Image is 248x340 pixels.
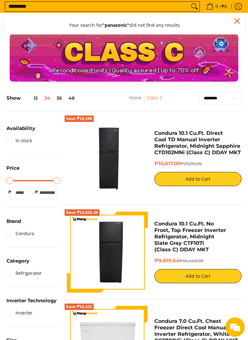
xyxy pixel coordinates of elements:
[232,16,242,26] div: Close pop up
[154,161,242,167] h6: ₱10,617.00
[154,172,242,186] button: Add to Cart
[67,118,148,199] img: Condura 10.1 Cu.Ft. Direct Cool TD Manual Inverter Refrigerator, Midnight Sapphire CTD102MNi (Cla...
[154,221,226,253] a: Condura 10.1 Cu.Ft. No Frost, Top Freezer Inverter Refrigerator, Midnight Slate Gray CTF107i (Cla...
[204,3,229,10] span: •
[6,298,57,308] summary: Open
[6,258,29,263] span: Category
[6,268,42,278] a: Refrigerator
[102,22,129,28] strong: "panasonic"
[189,2,200,11] button: Search
[6,228,34,239] a: Condura
[6,189,13,195] span: ₱
[214,4,219,9] span: 0
[6,219,21,224] span: Brand
[66,211,98,215] span: Save ₱14,620.36
[63,16,186,34] button: Your search for"panasonic"did not find any results
[21,95,41,101] button: 12
[111,94,180,108] nav: Breadcrumbs
[65,95,78,101] button: 48
[67,212,148,293] img: Condura 10.1 Cu.Ft. No Frost, Top Freezer Inverter Refrigerator, Midnight Slate Gray CTF107i (Cla...
[41,95,53,101] button: 24
[6,135,32,146] a: In stock
[6,126,35,131] span: Availability
[66,305,92,309] span: Save ₱10,332
[181,161,202,166] del: ₱27,215.00
[6,165,19,175] summary: Open
[147,95,162,101] a: Class C
[129,95,141,101] a: Home
[6,95,78,101] h5: Show
[221,4,228,9] span: ₱0
[6,308,33,318] a: Inverter
[179,258,203,263] del: ₱24,440.00
[6,298,57,303] span: Inverter Technology
[6,165,19,170] span: Price
[154,258,242,264] h6: ₱9,819.64
[154,130,241,155] a: Condura 10.1 Cu.Ft. Direct Cool TD Manual Inverter Refrigerator, Midnight Sapphire CTD102MNi (Cla...
[6,126,35,135] summary: Open
[34,189,40,195] span: ₱
[66,117,92,121] span: Save ₱16,598
[154,269,242,283] button: Add to Cart
[6,219,21,228] summary: Open
[6,258,29,268] summary: Open
[53,95,65,101] button: 36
